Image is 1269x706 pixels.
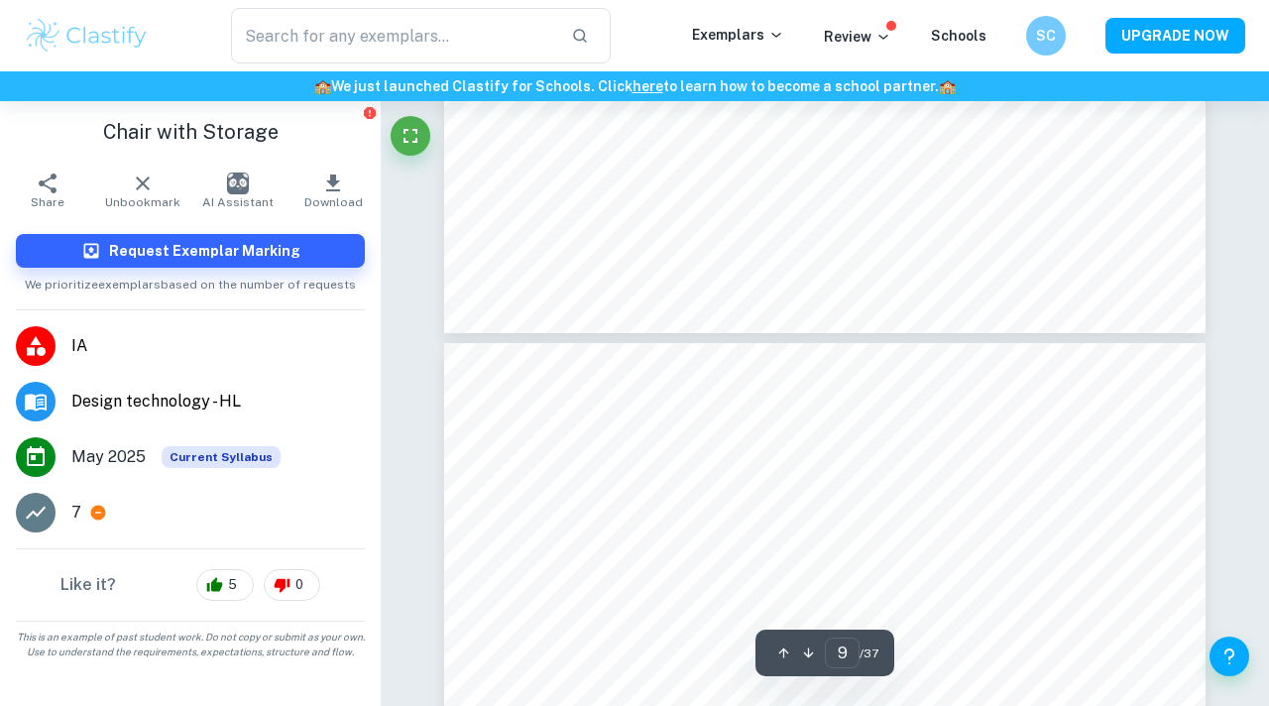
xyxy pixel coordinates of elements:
[162,446,281,468] span: Current Syllabus
[824,26,891,48] p: Review
[95,163,190,218] button: Unbookmark
[109,240,300,262] h6: Request Exemplar Marking
[25,268,356,294] span: We prioritize exemplars based on the number of requests
[286,163,381,218] button: Download
[304,195,363,209] span: Download
[285,575,314,595] span: 0
[16,117,365,147] h1: Chair with Storage
[4,75,1265,97] h6: We just launched Clastify for Schools. Click to learn how to become a school partner.
[227,173,249,194] img: AI Assistant
[939,78,956,94] span: 🏫
[105,195,180,209] span: Unbookmark
[162,446,281,468] div: This exemplar is based on the current syllabus. Feel free to refer to it for inspiration/ideas wh...
[190,163,286,218] button: AI Assistant
[1026,16,1066,56] button: SC
[60,573,116,597] h6: Like it?
[196,569,254,601] div: 5
[24,16,150,56] img: Clastify logo
[1210,637,1249,676] button: Help and Feedback
[16,234,365,268] button: Request Exemplar Marking
[860,645,878,662] span: / 37
[202,195,274,209] span: AI Assistant
[264,569,320,601] div: 0
[71,334,365,358] span: IA
[391,116,430,156] button: Fullscreen
[8,630,373,659] span: This is an example of past student work. Do not copy or submit as your own. Use to understand the...
[71,501,81,525] p: 7
[217,575,248,595] span: 5
[71,390,365,413] span: Design technology - HL
[633,78,663,94] a: here
[1035,25,1058,47] h6: SC
[1105,18,1245,54] button: UPGRADE NOW
[231,8,555,63] input: Search for any exemplars...
[931,28,986,44] a: Schools
[692,24,784,46] p: Exemplars
[71,445,146,469] span: May 2025
[314,78,331,94] span: 🏫
[31,195,64,209] span: Share
[362,105,377,120] button: Report issue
